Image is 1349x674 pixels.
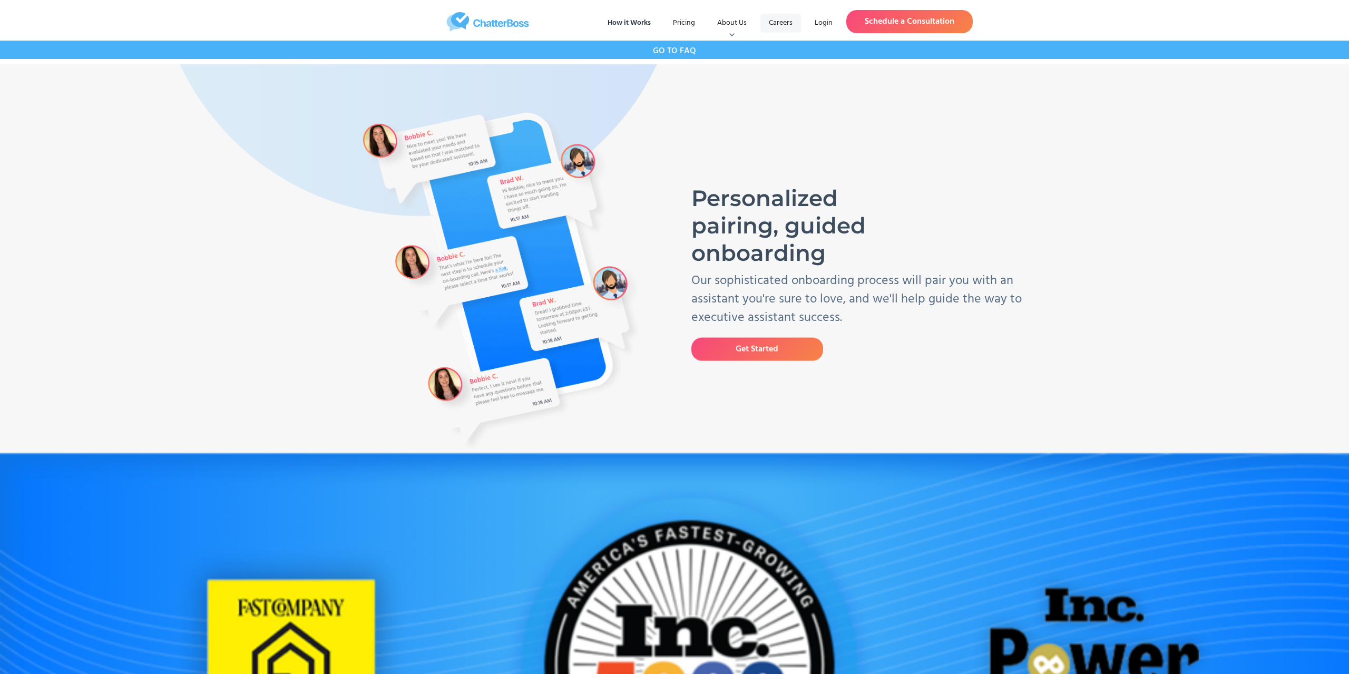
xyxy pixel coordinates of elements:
a: Login [806,14,841,33]
a: Schedule a Consultation [846,10,973,33]
a: How it Works [599,14,659,33]
a: Pricing [664,14,703,33]
p: Our sophisticated onboarding process will pair you with an assistant you're sure to love, and we'... [691,272,1031,327]
a: home [376,12,599,32]
div: About Us [717,18,747,28]
a: GO TO FAQ [653,41,696,59]
div: About Us [709,14,755,33]
a: Get Started [691,338,823,361]
strong: GO TO FAQ [653,44,696,58]
h1: Personalized pairing, guided onboarding [691,184,926,267]
a: Careers [760,14,801,33]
